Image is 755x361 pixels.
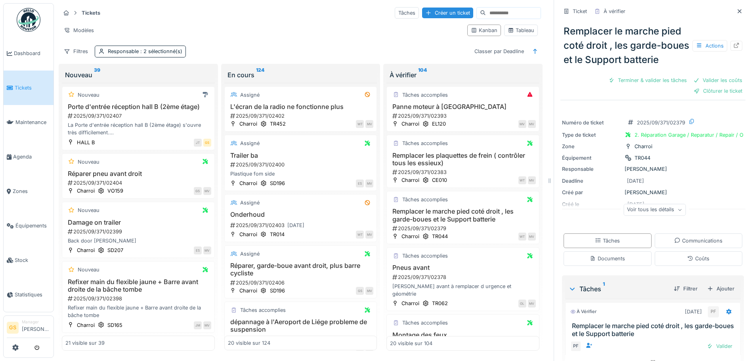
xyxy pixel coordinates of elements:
[15,84,50,92] span: Tickets
[570,341,581,352] div: PF
[65,170,211,178] h3: Réparer pneu avant droit
[402,252,448,260] div: Tâches accomplies
[229,220,374,230] div: 2025/09/371/02403
[228,340,270,347] div: 20 visible sur 124
[390,340,432,347] div: 20 visible sur 104
[4,71,54,105] a: Tickets
[228,152,374,159] h3: Trailer ba
[240,139,260,147] div: Assigné
[203,246,211,254] div: MV
[471,46,528,57] div: Classer par Deadline
[139,48,182,54] span: : 2 sélectionné(s)
[228,170,374,178] div: Plastique fom side
[14,50,50,57] span: Dashboard
[65,304,211,319] div: Refixer main du flexible jaune + Barre avant droite de la bâche tombe
[13,153,50,160] span: Agenda
[67,228,211,235] div: 2025/09/371/02399
[227,70,374,80] div: En cours
[365,120,373,128] div: MV
[287,222,304,229] div: [DATE]
[573,8,587,15] div: Ticket
[562,165,621,173] div: Responsable
[94,70,100,80] sup: 39
[17,8,40,32] img: Badge_color-CXgf-gQk.svg
[60,46,92,57] div: Filtres
[635,154,650,162] div: TR044
[605,75,690,86] div: Terminer & valider les tâches
[229,161,374,168] div: 2025/09/371/02400
[708,306,719,317] div: PF
[401,176,419,184] div: Charroi
[422,8,473,18] div: Créer un ticket
[560,21,745,70] div: Remplacer le marche pied coté droit , les garde-boues et le Support batterie
[365,180,373,187] div: MV
[562,131,621,139] div: Type de ticket
[572,322,737,337] h3: Remplacer le marche pied coté droit , les garde-boues et le Support batterie
[704,283,738,294] div: Ajouter
[78,266,99,273] div: Nouveau
[15,256,50,264] span: Stock
[22,319,50,336] li: [PERSON_NAME]
[270,180,285,187] div: SD196
[528,233,536,241] div: MV
[528,300,536,308] div: MV
[418,70,427,80] sup: 104
[77,321,95,329] div: Charroi
[390,264,536,271] h3: Pneus avant
[562,143,621,150] div: Zone
[194,139,202,147] div: JT
[4,36,54,71] a: Dashboard
[390,70,536,80] div: À vérifier
[203,187,211,195] div: MV
[203,321,211,329] div: MV
[432,233,448,240] div: TR044
[392,112,536,120] div: 2025/09/371/02393
[562,119,621,126] div: Numéro de ticket
[229,279,374,287] div: 2025/09/371/02406
[270,287,285,294] div: SD196
[107,246,123,254] div: SD207
[240,199,260,206] div: Assigné
[365,231,373,239] div: MV
[4,208,54,243] a: Équipements
[402,139,448,147] div: Tâches accomplies
[562,177,621,185] div: Deadline
[194,321,202,329] div: JM
[270,231,285,238] div: TR014
[239,120,257,128] div: Charroi
[390,331,536,339] h3: Montage des feux
[690,86,745,96] div: Clôturer le ticket
[687,255,709,262] div: Coûts
[270,120,286,128] div: TR452
[22,319,50,325] div: Manager
[604,8,625,15] div: À vérifier
[67,179,211,187] div: 2025/09/371/02404
[7,322,19,334] li: GS
[78,9,103,17] strong: Tickets
[78,158,99,166] div: Nouveau
[4,174,54,208] a: Zones
[395,7,419,19] div: Tâches
[356,287,364,295] div: GS
[635,143,652,150] div: Charroi
[203,139,211,147] div: GS
[108,48,182,55] div: Responsable
[365,287,373,295] div: MV
[4,105,54,139] a: Maintenance
[65,121,211,136] div: La Porte d'entrée réception hall B (2ème étage) s'ouvre très difficilement. Une pièce semble coincée
[390,283,536,298] div: [PERSON_NAME] avant à remplacer d urgence et géométrie
[562,189,744,196] div: [PERSON_NAME]
[77,187,95,195] div: Charroi
[239,287,257,294] div: Charroi
[4,243,54,277] a: Stock
[401,233,419,240] div: Charroi
[471,27,497,34] div: Kanban
[60,25,97,36] div: Modèles
[685,308,702,315] div: [DATE]
[432,176,447,184] div: CE010
[65,103,211,111] h3: Porte d'entrée réception hall B (2ème étage)
[401,300,419,307] div: Charroi
[7,319,50,338] a: GS Manager[PERSON_NAME]
[692,40,727,52] div: Actions
[256,70,264,80] sup: 124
